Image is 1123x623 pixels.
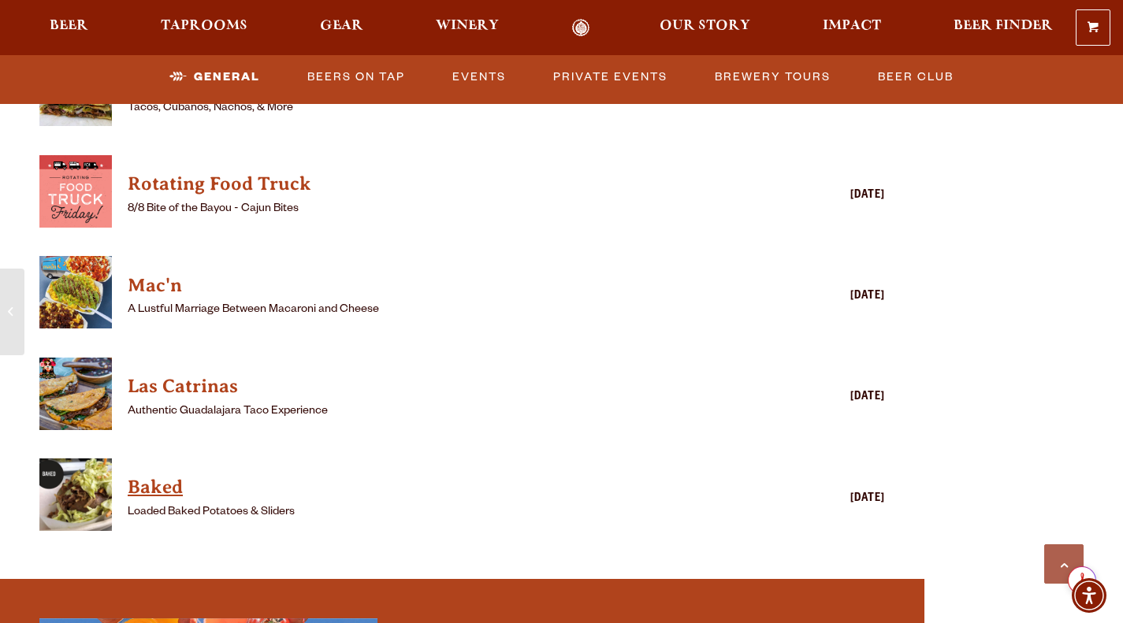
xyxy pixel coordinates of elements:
[708,59,837,95] a: Brewery Tours
[1072,578,1106,613] div: Accessibility Menu
[39,458,112,540] a: View Baked details (opens in a new window)
[39,358,112,430] img: thumbnail food truck
[50,20,88,32] span: Beer
[163,59,266,95] a: General
[872,59,960,95] a: Beer Club
[39,256,112,328] img: thumbnail food truck
[551,19,610,37] a: Odell Home
[128,273,751,299] h4: Mac'n
[128,371,751,402] a: View Las Catrinas details (opens in a new window)
[128,503,751,522] p: Loaded Baked Potatoes & Sliders
[759,187,885,206] div: [DATE]
[128,270,751,302] a: View Mac'n details (opens in a new window)
[436,20,499,32] span: Winery
[660,20,750,32] span: Our Story
[1044,544,1084,584] a: Scroll to top
[128,472,751,503] a: View Baked details (opens in a new window)
[128,169,751,200] a: View Rotating Food Truck details (opens in a new window)
[39,358,112,439] a: View Las Catrinas details (opens in a new window)
[128,99,751,118] p: Tacos, Cubanos, Nachos, & More
[128,301,751,320] p: A Lustful Marriage Between Macaroni and Cheese
[446,59,512,95] a: Events
[128,402,751,421] p: Authentic Guadalajara Taco Experience
[813,19,891,37] a: Impact
[128,200,751,219] p: 8/8 Bite of the Bayou - Cajun Bites
[426,19,509,37] a: Winery
[547,59,674,95] a: Private Events
[128,172,751,197] h4: Rotating Food Truck
[320,20,363,32] span: Gear
[39,256,112,337] a: View Mac'n details (opens in a new window)
[943,19,1063,37] a: Beer Finder
[759,287,885,306] div: [DATE]
[128,475,751,500] h4: Baked
[823,20,881,32] span: Impact
[151,19,258,37] a: Taprooms
[161,20,247,32] span: Taprooms
[128,374,751,399] h4: Las Catrinas
[310,19,374,37] a: Gear
[649,19,760,37] a: Our Story
[39,155,112,236] a: View Rotating Food Truck details (opens in a new window)
[759,388,885,407] div: [DATE]
[39,458,112,531] img: thumbnail food truck
[759,490,885,509] div: [DATE]
[39,19,99,37] a: Beer
[954,20,1053,32] span: Beer Finder
[39,155,112,228] img: thumbnail food truck
[301,59,411,95] a: Beers on Tap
